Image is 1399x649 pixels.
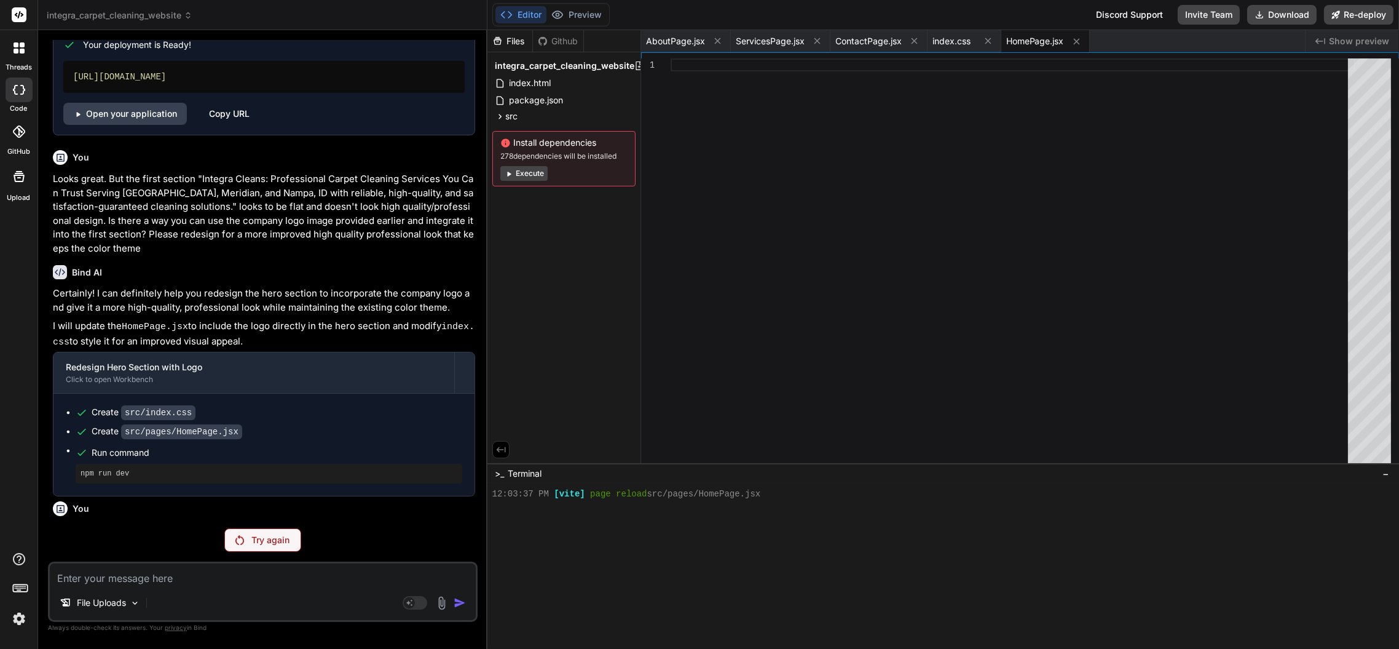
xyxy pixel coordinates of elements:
div: Copy URL [209,103,250,125]
div: 1 [641,58,655,71]
button: Redesign Hero Section with LogoClick to open Workbench [53,352,454,393]
button: Re-deploy [1324,5,1393,25]
div: Discord Support [1089,5,1170,25]
span: 12:03:37 PM [492,488,549,500]
pre: npm run dev [81,469,457,479]
button: Editor [495,6,546,23]
div: Github [533,35,583,47]
span: Install dependencies [500,137,628,149]
span: Show preview [1329,35,1389,47]
label: Upload [7,193,31,203]
h6: You [73,503,89,515]
span: integra_carpet_cleaning_website [47,9,192,22]
span: index.css [932,35,971,47]
button: Download [1247,5,1317,25]
div: Create [92,425,242,438]
span: integra_carpet_cleaning_website [495,60,634,72]
span: 278 dependencies will be installed [500,151,628,161]
code: HomePage.jsx [122,322,188,332]
img: icon [454,597,466,609]
p: Looks great. But the first section "Integra Cleans: Professional Carpet Cleaning Services You Can... [53,172,475,255]
code: src/index.css [121,405,195,420]
span: AboutPage.jsx [646,35,705,47]
div: Click to open Workbench [66,375,442,384]
span: [vite] [554,488,585,500]
img: Retry [235,535,244,545]
label: threads [6,62,32,73]
img: attachment [435,596,449,610]
div: Files [487,35,532,47]
span: Your deployment is Ready! [83,39,191,51]
h6: You [73,151,89,164]
code: index.css [53,322,475,348]
button: Execute [500,166,548,181]
p: Try again [251,534,290,546]
img: Pick Models [130,598,140,608]
span: package.json [508,93,564,108]
div: [URL][DOMAIN_NAME] [63,61,465,93]
span: src/pages/HomePage.jsx [647,488,761,500]
span: ServicesPage.jsx [736,35,805,47]
p: Certainly! I can definitely help you redesign the hero section to incorporate the company logo an... [53,287,475,314]
p: I will update the to include the logo directly in the hero section and modify to style it for an ... [53,319,475,349]
button: Preview [546,6,607,23]
button: Invite Team [1178,5,1240,25]
label: code [10,103,28,114]
button: − [1380,464,1392,484]
p: Always double-check its answers. Your in Bind [48,622,478,634]
span: Run command [92,447,462,459]
span: page reload [590,488,647,500]
span: − [1382,468,1389,480]
label: GitHub [7,146,30,157]
span: Terminal [508,468,542,480]
span: ContactPage.jsx [835,35,902,47]
img: settings [9,608,30,629]
span: index.html [508,76,552,90]
div: Create [92,406,195,419]
span: src [505,110,518,122]
span: privacy [165,624,187,631]
span: >_ [495,468,504,480]
div: Redesign Hero Section with Logo [66,361,442,373]
h6: Bind AI [72,266,102,279]
a: Open your application [63,103,187,125]
span: HomePage.jsx [1006,35,1064,47]
code: src/pages/HomePage.jsx [121,424,242,439]
p: File Uploads [77,597,126,609]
